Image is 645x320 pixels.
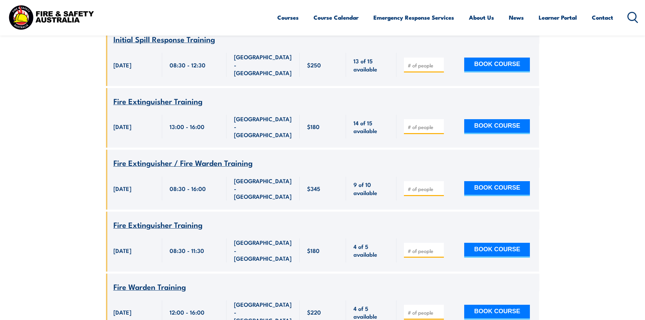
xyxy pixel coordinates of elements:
a: Fire Extinguisher Training [113,221,202,229]
span: $180 [307,123,320,130]
a: Course Calendar [314,8,359,26]
span: [DATE] [113,61,131,69]
input: # of people [408,124,442,130]
span: [DATE] [113,123,131,130]
a: Fire Extinguisher Training [113,97,202,106]
input: # of people [408,309,442,316]
a: Fire Extinguisher / Fire Warden Training [113,159,253,167]
span: 4 of 5 available [353,242,389,258]
span: [GEOGRAPHIC_DATA] - [GEOGRAPHIC_DATA] [234,238,292,262]
span: $345 [307,185,320,192]
a: Courses [277,8,299,26]
button: BOOK COURSE [464,119,530,134]
span: 14 of 15 available [353,119,389,135]
button: BOOK COURSE [464,243,530,258]
button: BOOK COURSE [464,58,530,72]
span: 13:00 - 16:00 [170,123,205,130]
a: Learner Portal [539,8,577,26]
span: 08:30 - 11:30 [170,247,204,254]
a: About Us [469,8,494,26]
span: $250 [307,61,321,69]
button: BOOK COURSE [464,181,530,196]
input: # of people [408,186,442,192]
input: # of people [408,62,442,69]
span: Initial Spill Response Training [113,33,215,45]
span: [DATE] [113,247,131,254]
span: Fire Extinguisher Training [113,95,202,107]
span: [DATE] [113,308,131,316]
span: [GEOGRAPHIC_DATA] - [GEOGRAPHIC_DATA] [234,177,292,200]
span: Fire Warden Training [113,281,186,292]
input: # of people [408,248,442,254]
span: [GEOGRAPHIC_DATA] - [GEOGRAPHIC_DATA] [234,115,292,138]
span: $220 [307,308,321,316]
span: 08:30 - 16:00 [170,185,206,192]
span: 9 of 10 available [353,180,389,196]
span: [DATE] [113,185,131,192]
a: News [509,8,524,26]
span: 08:30 - 12:30 [170,61,206,69]
span: 12:00 - 16:00 [170,308,205,316]
span: 13 of 15 available [353,57,389,73]
a: Emergency Response Services [373,8,454,26]
a: Contact [592,8,613,26]
a: Fire Warden Training [113,283,186,291]
span: $180 [307,247,320,254]
span: Fire Extinguisher Training [113,219,202,230]
span: Fire Extinguisher / Fire Warden Training [113,157,253,168]
span: [GEOGRAPHIC_DATA] - [GEOGRAPHIC_DATA] [234,53,292,77]
a: Initial Spill Response Training [113,35,215,44]
button: BOOK COURSE [464,305,530,320]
